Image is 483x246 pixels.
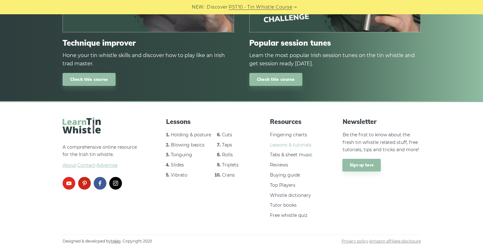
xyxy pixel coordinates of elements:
[192,3,205,11] span: NEW:
[342,131,420,154] p: Be the first to know about the fresh tin whistle related stuff, free tutorials, tips and tricks a...
[171,142,205,148] a: Blowing basics
[109,177,122,190] a: instagram
[171,132,211,138] a: Holding & posture
[171,172,187,178] a: Vibrato
[171,162,184,168] a: Slides
[77,162,117,168] a: Contact·Advertise
[222,152,233,158] a: Rolls
[166,117,244,126] span: Lessons
[63,177,75,190] a: youtube
[97,162,117,168] span: Advertise
[270,152,312,158] a: Tabs & sheet music
[63,38,234,48] span: Technique improver
[270,142,312,148] a: Lessons & tutorials
[270,212,307,218] a: Free whistle quiz
[63,117,101,133] img: LearnTinWhistle.com
[171,152,192,158] a: Tonguing
[270,192,311,198] a: Whistle dictionary
[63,162,141,169] span: ·
[270,132,307,138] a: Fingering charts
[63,144,141,169] p: A comprehensive online resource for the Irish tin whistle.
[249,38,421,48] span: Popular session tunes
[229,3,292,11] a: PST10 - Tin Whistle Course
[342,239,368,243] a: Privacy policy
[270,202,297,208] a: Tutor books
[222,132,232,138] a: Cuts
[270,182,295,188] a: Top Players
[342,238,421,244] span: ·
[270,117,317,126] span: Resources
[249,73,302,86] a: Check this course
[222,172,235,178] a: Crans
[249,51,421,68] div: Learn the most popular Irish session tunes on the tin whistle and get session ready [DATE].
[270,162,288,168] a: Reviews
[78,177,91,190] a: pinterest
[342,159,381,172] a: Sign up here
[77,162,95,168] span: Contact
[63,238,152,244] span: Designed & developed by · Copyright 2025
[63,73,116,86] a: Check this course
[63,51,234,68] div: Hone your tin whistle skills and discover how to play like an Irish trad master.
[222,142,232,148] a: Taps
[94,177,106,190] a: facebook
[270,172,300,178] a: Buying guide
[63,162,76,168] a: About
[207,3,228,11] span: Discover
[222,162,238,168] a: Triplets
[342,117,420,126] span: Newsletter
[369,239,421,243] a: Amazon affiliate disclosure
[111,239,121,243] a: Meks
